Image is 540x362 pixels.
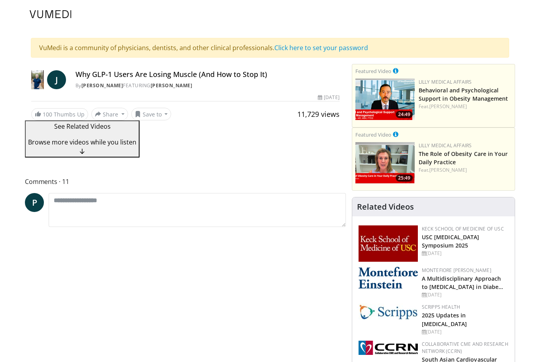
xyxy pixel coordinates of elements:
a: [PERSON_NAME] [151,82,193,89]
img: b0142b4c-93a1-4b58-8f91-5265c282693c.png.150x105_q85_autocrop_double_scale_upscale_version-0.2.png [359,267,418,289]
div: VuMedi is a community of physicians, dentists, and other clinical professionals. [31,38,509,58]
a: 100 Thumbs Up [31,108,88,120]
span: 11,729 views [297,109,340,119]
img: VuMedi Logo [30,10,72,18]
img: c9f2b0b7-b02a-4276-a72a-b0cbb4230bc1.jpg.150x105_q85_autocrop_double_scale_upscale_version-0.2.jpg [359,304,418,320]
span: 25:49 [396,174,413,182]
a: Behavioral and Psychological Support in Obesity Management [419,86,508,102]
a: USC [MEDICAL_DATA] Symposium 2025 [422,233,480,249]
a: [PERSON_NAME] [429,167,467,173]
button: Save to [131,108,172,120]
div: [DATE] [318,94,339,101]
a: P [25,193,44,212]
a: 25:49 [355,142,415,184]
a: Click here to set your password [274,43,368,52]
a: J [47,70,66,89]
div: By FEATURING [76,82,340,89]
h4: Related Videos [357,202,414,212]
h2: A Multidisciplinary Approach to Peripheral Arterial Disease in Diabetic Foot Ulcer [422,274,508,291]
a: Collaborative CME and Research Network (CCRN) [422,341,508,354]
img: 7b941f1f-d101-407a-8bfa-07bd47db01ba.png.150x105_q85_autocrop_double_scale_upscale_version-0.2.jpg [359,225,418,262]
div: [DATE] [422,250,508,257]
div: [DATE] [422,328,508,336]
a: Keck School of Medicine of USC [422,225,504,232]
a: Scripps Health [422,304,460,310]
a: [PERSON_NAME] [81,82,123,89]
a: A Multidisciplinary Approach to [MEDICAL_DATA] in Diabe… [422,275,504,291]
h4: Why GLP-1 Users Are Losing Muscle (And How to Stop It) [76,70,340,79]
span: 100 [43,111,52,118]
a: The Role of Obesity Care in Your Daily Practice [419,150,508,166]
small: Featured Video [355,68,391,75]
img: e1208b6b-349f-4914-9dd7-f97803bdbf1d.png.150x105_q85_crop-smart_upscale.png [355,142,415,184]
a: This is paid for by Lilly Medical Affairs [393,130,398,139]
div: Feat. [419,103,512,110]
small: Featured Video [355,131,391,138]
span: 24:49 [396,111,413,118]
a: [PERSON_NAME] [429,103,467,110]
span: Comments 11 [25,176,346,187]
div: Feat. [419,167,512,174]
a: Lilly Medical Affairs [419,142,472,149]
button: See Related Videos Browse more videos while you listen [25,120,140,158]
a: Montefiore [PERSON_NAME] [422,267,491,274]
button: Share [91,108,128,120]
p: See Related Videos [28,122,136,131]
img: Dr. Jordan Rennicke [31,70,44,89]
span: Browse more videos while you listen [28,138,136,146]
div: [DATE] [422,291,508,298]
img: ba3304f6-7838-4e41-9c0f-2e31ebde6754.png.150x105_q85_crop-smart_upscale.png [355,79,415,120]
a: 2025 Updates in [MEDICAL_DATA] [422,311,467,327]
a: This is paid for by Lilly Medical Affairs [393,66,398,75]
img: a04ee3ba-8487-4636-b0fb-5e8d268f3737.png.150x105_q85_autocrop_double_scale_upscale_version-0.2.png [359,341,418,355]
a: 24:49 [355,79,415,120]
a: Lilly Medical Affairs [419,79,472,85]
